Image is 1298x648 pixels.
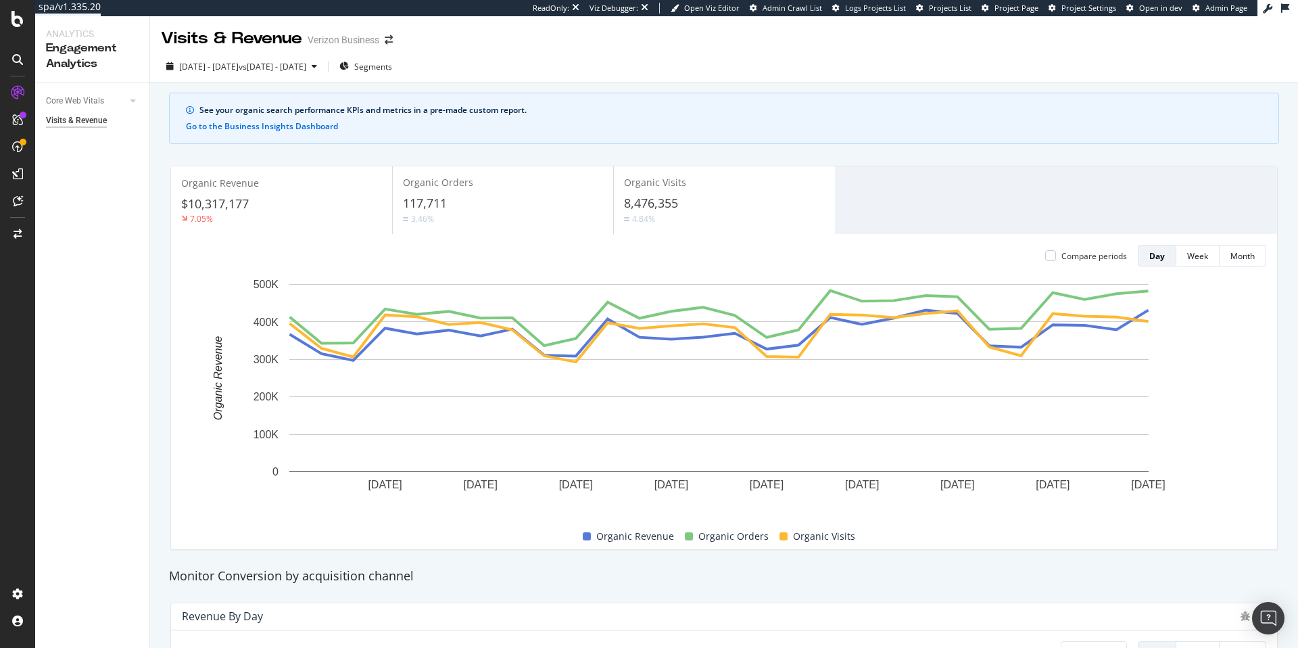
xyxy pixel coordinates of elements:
span: 8,476,355 [624,195,678,211]
span: Organic Orders [403,176,473,189]
button: Segments [334,55,398,77]
span: vs [DATE] - [DATE] [239,61,306,72]
text: 500K [254,279,279,290]
span: [DATE] - [DATE] [179,61,239,72]
text: [DATE] [1036,479,1069,490]
span: Organic Revenue [596,528,674,545]
button: [DATE] - [DATE]vs[DATE] - [DATE] [161,55,322,77]
div: 7.05% [190,213,213,225]
text: [DATE] [368,479,402,490]
div: ReadOnly: [533,3,569,14]
div: 3.46% [411,213,434,225]
div: arrow-right-arrow-left [385,35,393,45]
div: Revenue by Day [182,609,263,623]
button: Day [1138,245,1176,267]
div: Monitor Conversion by acquisition channel [162,568,1286,585]
span: Open Viz Editor [684,3,740,13]
a: Open Viz Editor [671,3,740,14]
text: 100K [254,429,279,440]
div: Visits & Revenue [46,114,107,128]
a: Admin Crawl List [750,3,822,14]
text: [DATE] [845,479,879,490]
text: 200K [254,392,279,403]
div: Month [1230,250,1255,262]
div: Day [1149,250,1165,262]
div: info banner [169,93,1279,144]
button: Go to the Business Insights Dashboard [186,122,338,131]
div: See your organic search performance KPIs and metrics in a pre-made custom report. [199,104,1262,116]
span: Project Settings [1061,3,1116,13]
span: 117,711 [403,195,447,211]
div: Week [1187,250,1208,262]
div: Compare periods [1061,250,1127,262]
text: [DATE] [464,479,498,490]
span: Organic Visits [624,176,686,189]
button: Week [1176,245,1220,267]
div: bug [1241,611,1250,621]
div: Viz Debugger: [590,3,638,14]
text: 0 [272,466,279,478]
a: Project Page [982,3,1038,14]
button: Month [1220,245,1266,267]
span: Admin Crawl List [763,3,822,13]
div: Engagement Analytics [46,41,139,72]
a: Admin Page [1193,3,1247,14]
img: Equal [624,217,629,221]
text: [DATE] [750,479,784,490]
span: Projects List [929,3,971,13]
span: Organic Orders [698,528,769,545]
img: Equal [403,217,408,221]
span: Logs Projects List [845,3,906,13]
text: 300K [254,354,279,365]
span: $10,317,177 [181,195,249,212]
span: Admin Page [1205,3,1247,13]
text: 400K [254,317,279,328]
div: Open Intercom Messenger [1252,602,1284,634]
svg: A chart. [182,277,1256,512]
div: Visits & Revenue [161,27,302,50]
span: Open in dev [1139,3,1182,13]
span: Project Page [994,3,1038,13]
text: [DATE] [654,479,688,490]
a: Project Settings [1049,3,1116,14]
div: Verizon Business [308,33,379,47]
div: 4.84% [632,213,655,225]
text: Organic Revenue [212,336,224,421]
a: Visits & Revenue [46,114,140,128]
text: [DATE] [940,479,974,490]
a: Logs Projects List [832,3,906,14]
a: Core Web Vitals [46,94,126,108]
a: Open in dev [1126,3,1182,14]
text: [DATE] [559,479,593,490]
a: Projects List [916,3,971,14]
div: Core Web Vitals [46,94,104,108]
text: [DATE] [1131,479,1165,490]
span: Organic Visits [793,528,855,545]
div: Analytics [46,27,139,41]
span: Organic Revenue [181,177,259,189]
span: Segments [354,61,392,72]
